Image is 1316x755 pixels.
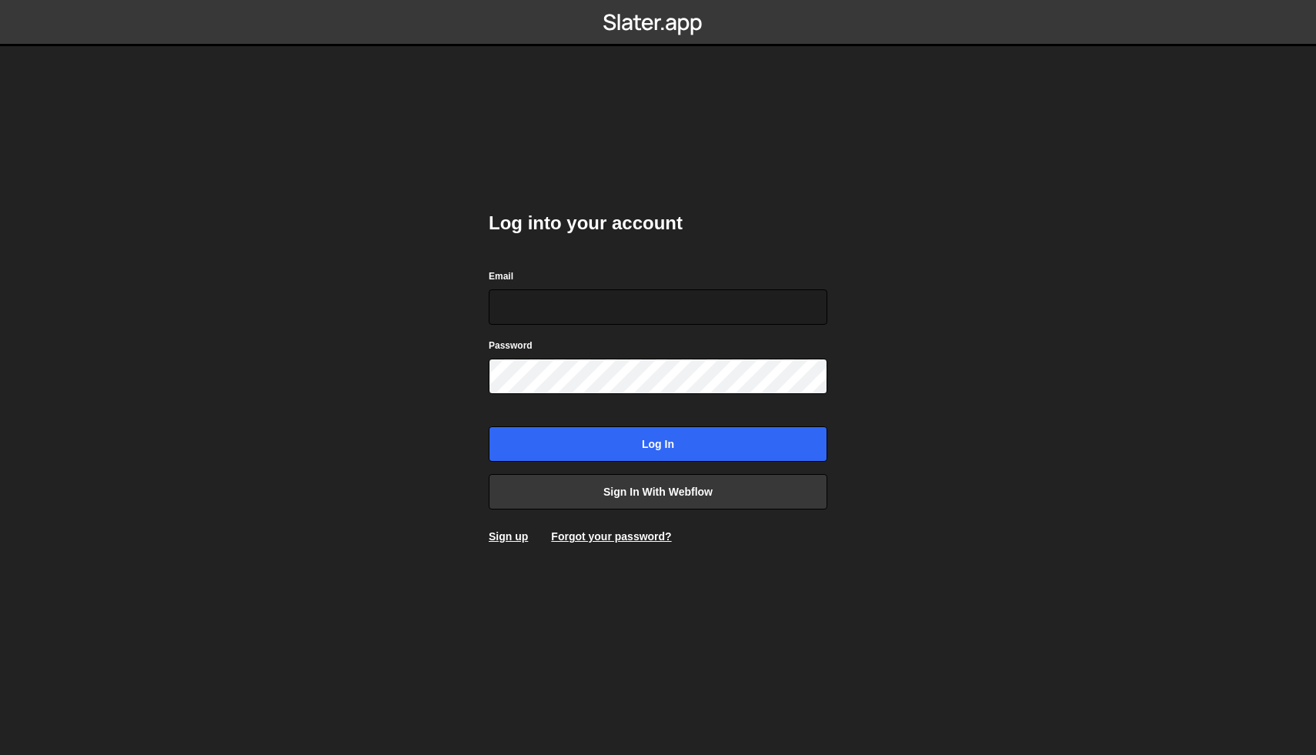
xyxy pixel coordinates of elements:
[489,474,827,509] a: Sign in with Webflow
[489,426,827,462] input: Log in
[489,211,827,236] h2: Log into your account
[489,530,528,543] a: Sign up
[489,338,533,353] label: Password
[551,530,671,543] a: Forgot your password?
[489,269,513,284] label: Email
